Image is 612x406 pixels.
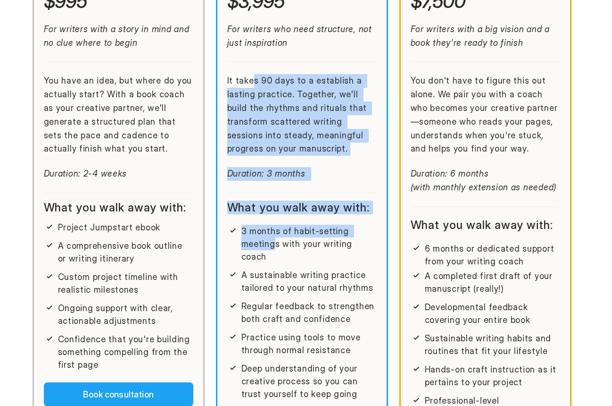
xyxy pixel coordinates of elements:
p: Ongoing support with clear, actionable adjustments [58,302,193,327]
p: 6 months or dedicated support from your writing coach [425,242,560,268]
em: For writers with a story in mind and no clue where to begin [44,24,192,48]
p: A completed first draft of your manuscript (really!) [425,270,560,295]
em: For writers who need structure, not just inspiration [227,24,375,48]
p: You have an idea, but where do you actually start? With a book coach as your creative partner, we... [44,74,193,156]
p: It takes 90 days to a establish a lasting practice. Together, we'll build the rhythms and rituals... [227,74,377,156]
p: A comprehensive book outline or writing itinerary [58,239,193,265]
em: Duration: 3 months [227,169,306,178]
p: Deep understanding of your creative process so you can trust yourself to keep going [241,362,377,400]
p: Confidence that you're building something compelling from the first page [58,333,193,371]
p: Hands-on craft instruction as it pertains to your project [425,363,560,389]
h2: What you walk away with: [227,202,377,213]
h2: What you walk away with: [44,202,193,213]
p: Developmental feedback covering your entire book [425,301,560,326]
h2: What you walk away with: [411,219,560,231]
p: Custom project timeline with realistic milestones [58,271,193,296]
p: Project Jumpstart ebook [58,221,193,234]
p: Sustainable writing habits and routines that fit your lifestyle [425,332,560,357]
em: Duration: 2-4 weeks [44,169,127,178]
p: A sustainable writing practice tailored to your natural rhythms [241,269,377,294]
p: 3 months of habit-setting meetings with your writing coach [241,225,377,263]
p: Book consultation [83,388,154,401]
em: Duration: 6 months (with monthly extension as needed) [411,169,556,192]
p: Regular feedback to strengthen both craft and confidence [241,300,377,325]
p: Practice using tools to move through normal resistance [241,331,377,356]
p: You don't have to figure this out alone. We pair you with a coach who becomes your creative partn... [411,74,560,156]
em: For writers with a big vision and a book they're ready to finish [411,24,553,48]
